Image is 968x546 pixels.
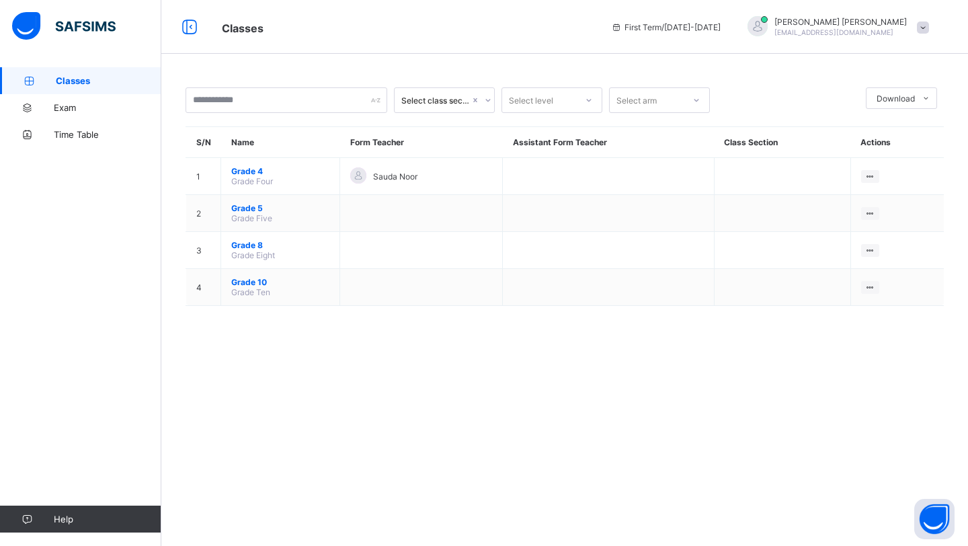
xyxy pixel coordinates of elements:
div: Select arm [616,87,657,113]
th: S/N [186,127,221,158]
span: Exam [54,102,161,113]
th: Name [221,127,340,158]
img: safsims [12,12,116,40]
span: Download [877,93,915,104]
span: [PERSON_NAME] [PERSON_NAME] [774,17,907,27]
th: Actions [850,127,944,158]
span: Grade 10 [231,277,329,287]
span: Time Table [54,129,161,140]
span: Classes [222,22,264,35]
span: Grade Eight [231,250,275,260]
span: Grade 5 [231,203,329,213]
button: Open asap [914,499,955,539]
span: Grade Five [231,213,272,223]
td: 3 [186,232,221,269]
td: 4 [186,269,221,306]
div: Select level [509,87,553,113]
span: Grade Four [231,176,273,186]
span: Grade 8 [231,240,329,250]
th: Form Teacher [340,127,503,158]
span: Grade Ten [231,287,270,297]
div: SaimahKhokhar [734,16,936,38]
td: 1 [186,158,221,195]
span: Sauda Noor [373,171,417,182]
span: Help [54,514,161,524]
span: session/term information [611,22,721,32]
td: 2 [186,195,221,232]
span: Grade 4 [231,166,329,176]
span: [EMAIL_ADDRESS][DOMAIN_NAME] [774,28,893,36]
th: Class Section [714,127,850,158]
span: Classes [56,75,161,86]
th: Assistant Form Teacher [503,127,714,158]
div: Select class section [401,95,470,106]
